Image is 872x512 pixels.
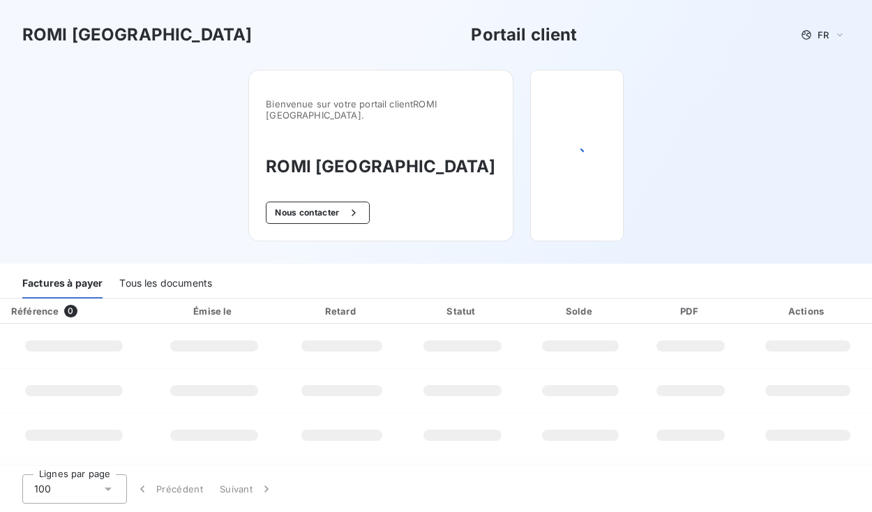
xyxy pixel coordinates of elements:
[283,304,400,318] div: Retard
[127,474,211,504] button: Précédent
[22,269,103,299] div: Factures à payer
[746,304,869,318] div: Actions
[22,22,252,47] h3: ROMI [GEOGRAPHIC_DATA]
[266,154,495,179] h3: ROMI [GEOGRAPHIC_DATA]
[266,202,369,224] button: Nous contacter
[119,269,212,299] div: Tous les documents
[266,98,495,121] span: Bienvenue sur votre portail client ROMI [GEOGRAPHIC_DATA] .
[11,306,59,317] div: Référence
[211,474,282,504] button: Suivant
[64,305,77,317] span: 0
[818,29,829,40] span: FR
[34,482,51,496] span: 100
[405,304,519,318] div: Statut
[641,304,740,318] div: PDF
[525,304,636,318] div: Solde
[151,304,278,318] div: Émise le
[471,22,577,47] h3: Portail client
